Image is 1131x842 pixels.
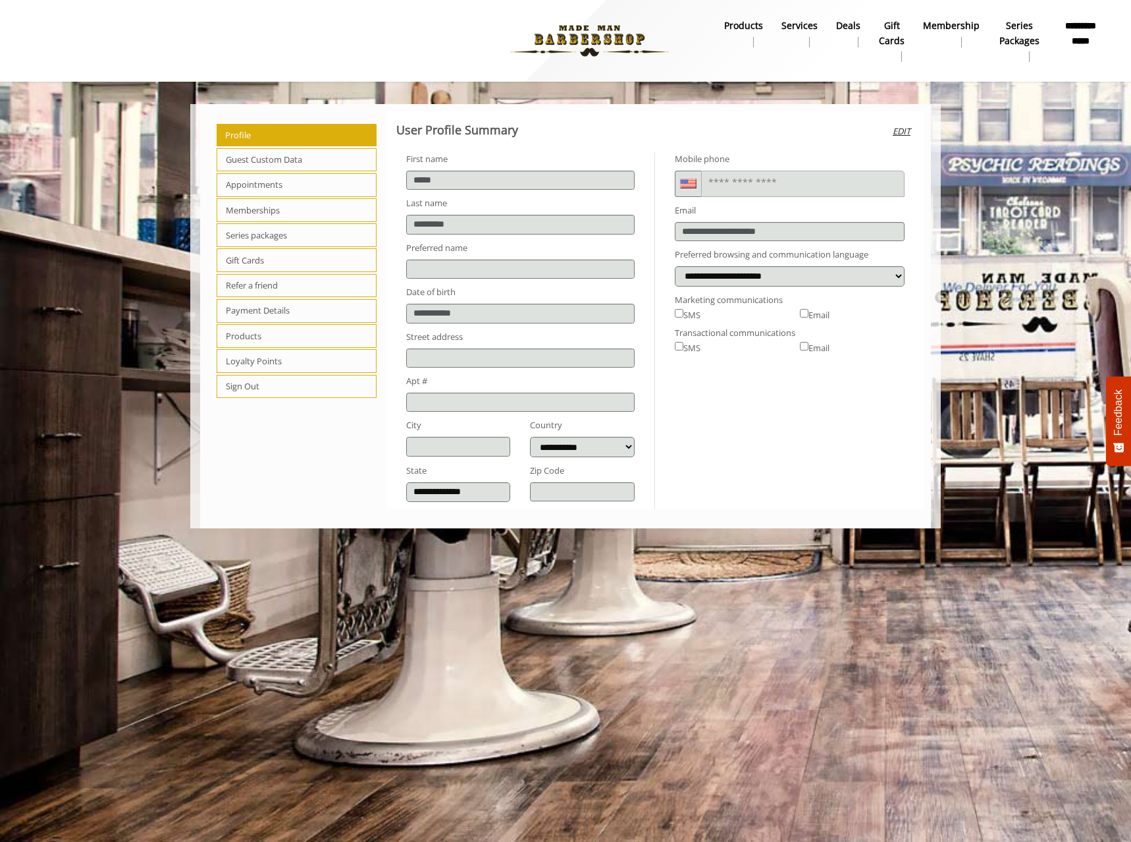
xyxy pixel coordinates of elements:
b: Services [781,18,818,33]
span: Series packages [217,223,377,247]
span: Sign Out [217,375,377,399]
button: Feedback - Show survey [1106,376,1131,466]
span: Gift Cards [217,248,377,272]
span: Appointments [217,173,377,197]
span: Profile [217,124,377,146]
b: gift cards [879,18,905,48]
span: Feedback [1113,389,1124,435]
img: Made Man Barbershop logo [499,5,680,77]
b: Deals [836,18,860,33]
span: Products [217,324,377,348]
a: DealsDeals [827,16,870,51]
b: products [724,18,763,33]
b: Series packages [998,18,1039,48]
a: ServicesServices [772,16,827,51]
a: Gift cardsgift cards [870,16,914,65]
span: Memberships [217,198,377,222]
span: Payment Details [217,299,377,323]
a: MembershipMembership [914,16,989,51]
span: Refer a friend [217,274,377,298]
span: Loyalty Points [217,349,377,373]
b: Membership [923,18,980,33]
i: Edit [893,125,910,138]
button: Edit user profile [889,111,914,152]
a: Series packagesSeries packages [989,16,1049,65]
a: Productsproducts [715,16,772,51]
b: User Profile Summary [396,122,518,138]
span: Guest Custom Data [217,148,377,172]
